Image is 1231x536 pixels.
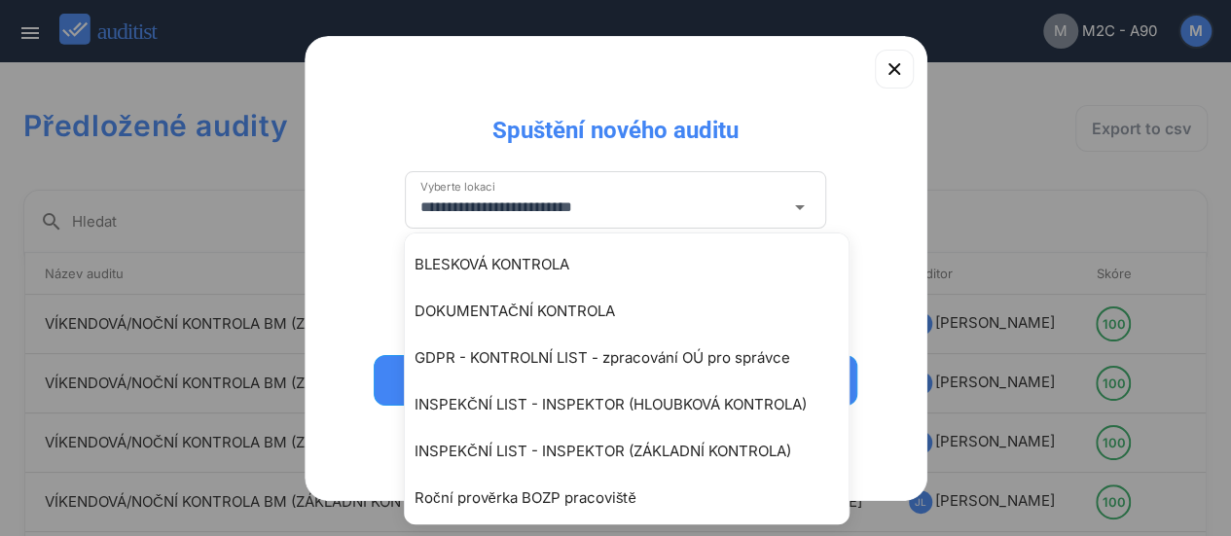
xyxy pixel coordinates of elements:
[415,253,858,276] div: BLESKOVÁ KONTROLA
[415,346,858,370] div: GDPR - KONTROLNÍ LIST - zpracování OÚ pro správce
[374,355,858,406] button: Spustit audit
[415,440,858,463] div: INSPEKČNÍ LIST - INSPEKTOR (ZÁKLADNÍ KONTROLA)
[477,99,754,146] div: Spuštění nového auditu
[399,369,833,392] div: Spustit audit
[787,196,811,219] i: arrow_drop_down
[415,300,858,323] div: DOKUMENTAČNÍ KONTROLA
[415,393,858,416] div: INSPEKČNÍ LIST - INSPEKTOR (HLOUBKOVÁ KONTROLA)
[420,192,784,223] input: Vyberte lokaci
[415,486,858,510] div: Roční prověrka BOZP pracoviště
